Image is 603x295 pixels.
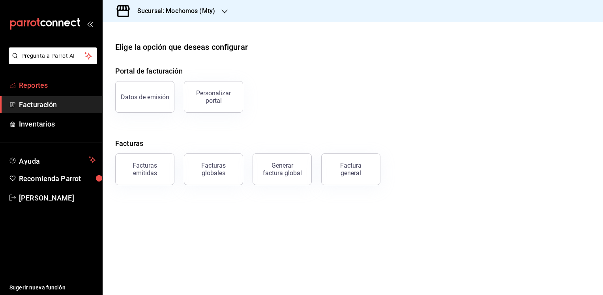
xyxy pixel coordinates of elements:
[121,93,169,101] div: Datos de emisión
[253,153,312,185] button: Generar factura global
[87,21,93,27] button: open_drawer_menu
[131,6,215,16] h3: Sucursal: Mochomos (Mty)
[115,41,248,53] div: Elige la opción que deseas configurar
[115,66,590,76] h4: Portal de facturación
[120,162,169,177] div: Facturas emitidas
[9,47,97,64] button: Pregunta a Parrot AI
[184,153,243,185] button: Facturas globales
[19,99,96,110] span: Facturación
[19,80,96,91] span: Reportes
[262,162,302,177] div: Generar factura global
[21,52,85,60] span: Pregunta a Parrot AI
[19,193,96,203] span: [PERSON_NAME]
[6,57,97,66] a: Pregunta a Parrot AI
[19,119,96,129] span: Inventarios
[331,162,371,177] div: Factura general
[321,153,380,185] button: Factura general
[115,81,174,113] button: Datos de emisión
[115,138,590,149] h4: Facturas
[19,155,86,165] span: Ayuda
[189,89,238,104] div: Personalizar portal
[189,162,238,177] div: Facturas globales
[9,284,96,292] span: Sugerir nueva función
[184,81,243,113] button: Personalizar portal
[115,153,174,185] button: Facturas emitidas
[19,173,96,184] span: Recomienda Parrot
